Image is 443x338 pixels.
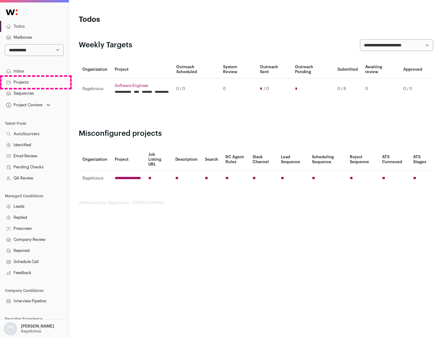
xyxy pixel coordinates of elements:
th: Organization [79,61,111,78]
th: Approved [400,61,426,78]
th: Project [111,148,145,171]
td: 0 / 0 [173,78,219,100]
th: Submitted [334,61,361,78]
th: Search [201,148,222,171]
button: Open dropdown [5,101,51,109]
img: Wellfound [2,6,21,18]
td: 0 [361,78,400,100]
th: Lead Sequence [277,148,308,171]
th: RC Agent Rules [222,148,249,171]
footer: wellfound:ai for Bagelicious - [PERSON_NAME] [79,200,433,205]
th: System Review [219,61,256,78]
div: Project Context [5,103,43,108]
th: Organization [79,148,111,171]
th: Reject Sequence [346,148,379,171]
a: Software Engineer [115,83,169,88]
td: 0 / 0 [400,78,426,100]
h1: Todos [79,15,197,25]
th: Scheduling Sequence [308,148,346,171]
h2: Misconfigured projects [79,129,433,139]
th: Description [172,148,201,171]
th: ATS Stages [409,148,433,171]
p: Bagelicious [21,329,41,334]
th: Outreach Sent [256,61,292,78]
th: Project [111,61,173,78]
th: Job Listing URL [145,148,172,171]
th: Awaiting review [361,61,400,78]
th: ATS Conneced [378,148,409,171]
button: Open dropdown [2,322,55,336]
th: Slack Channel [249,148,277,171]
td: 0 [219,78,256,100]
th: Outreach Pending [291,61,333,78]
th: Outreach Scheduled [173,61,219,78]
td: Bagelicious [79,78,111,100]
p: [PERSON_NAME] [21,324,54,329]
td: Bagelicious [79,171,111,186]
td: 0 / 6 [334,78,361,100]
h2: Weekly Targets [79,40,132,50]
img: nopic.png [4,322,17,336]
span: / 0 [264,86,269,91]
